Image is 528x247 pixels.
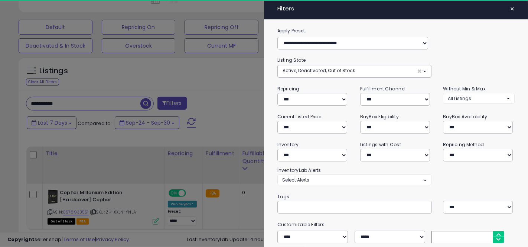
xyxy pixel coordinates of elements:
[443,141,484,148] small: Repricing Method
[277,57,306,63] small: Listing State
[443,86,486,92] small: Without Min & Max
[443,93,515,104] button: All Listings
[277,174,432,185] button: Select Alerts
[417,67,422,75] span: ×
[277,6,515,12] h4: Filters
[277,86,300,92] small: Repricing
[277,113,321,120] small: Current Listed Price
[510,4,515,14] span: ×
[277,141,299,148] small: Inventory
[448,95,471,102] span: All Listings
[507,4,518,14] button: ×
[283,67,355,74] span: Active, Deactivated, Out of Stock
[282,177,309,183] span: Select Alerts
[443,113,487,120] small: BuyBox Availability
[272,193,521,201] small: Tags
[360,141,401,148] small: Listings with Cost
[360,86,405,92] small: Fulfillment Channel
[277,167,321,173] small: InventoryLab Alerts
[272,27,521,35] label: Apply Preset:
[272,221,521,229] small: Customizable Filters
[278,65,431,77] button: Active, Deactivated, Out of Stock ×
[360,113,399,120] small: BuyBox Eligibility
